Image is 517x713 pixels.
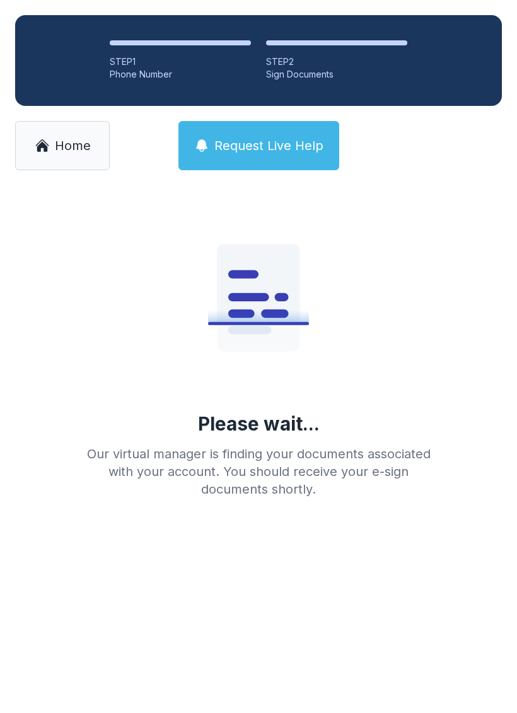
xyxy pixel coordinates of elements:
div: Please wait... [198,412,320,435]
div: Sign Documents [266,68,407,81]
div: Phone Number [110,68,251,81]
div: STEP 1 [110,55,251,68]
div: STEP 2 [266,55,407,68]
span: Home [55,137,91,154]
span: Request Live Help [214,137,323,154]
div: Our virtual manager is finding your documents associated with your account. You should receive yo... [77,445,440,498]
